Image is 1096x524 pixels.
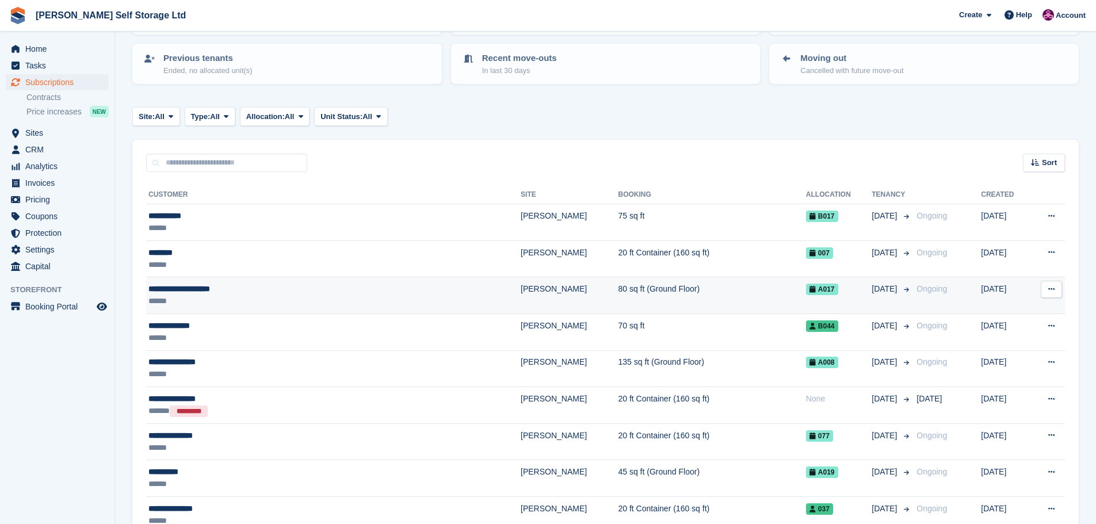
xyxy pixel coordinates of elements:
[185,107,235,126] button: Type: All
[25,225,94,241] span: Protection
[163,65,253,77] p: Ended, no allocated unit(s)
[25,58,94,74] span: Tasks
[872,466,899,478] span: [DATE]
[981,186,1029,204] th: Created
[1056,10,1086,21] span: Account
[981,277,1029,314] td: [DATE]
[9,7,26,24] img: stora-icon-8386f47178a22dfd0bd8f6a31ec36ba5ce8667c1dd55bd0f319d3a0aa187defe.svg
[981,460,1029,497] td: [DATE]
[800,52,903,65] p: Moving out
[872,356,899,368] span: [DATE]
[25,175,94,191] span: Invoices
[320,111,362,123] span: Unit Status:
[1042,9,1054,21] img: Lydia Wild
[981,240,1029,277] td: [DATE]
[806,211,838,222] span: B017
[872,247,899,259] span: [DATE]
[521,350,618,387] td: [PERSON_NAME]
[10,284,114,296] span: Storefront
[362,111,372,123] span: All
[521,423,618,460] td: [PERSON_NAME]
[25,158,94,174] span: Analytics
[6,258,109,274] a: menu
[916,284,947,293] span: Ongoing
[872,320,899,332] span: [DATE]
[800,65,903,77] p: Cancelled with future move-out
[916,248,947,257] span: Ongoing
[452,45,759,83] a: Recent move-outs In last 30 days
[25,258,94,274] span: Capital
[618,313,805,350] td: 70 sq ft
[806,247,833,259] span: 007
[959,9,982,21] span: Create
[872,186,912,204] th: Tenancy
[521,186,618,204] th: Site
[240,107,310,126] button: Allocation: All
[618,387,805,424] td: 20 ft Container (160 sq ft)
[26,106,82,117] span: Price increases
[25,141,94,158] span: CRM
[133,45,441,83] a: Previous tenants Ended, no allocated unit(s)
[25,208,94,224] span: Coupons
[6,125,109,141] a: menu
[210,111,220,123] span: All
[872,210,899,222] span: [DATE]
[618,423,805,460] td: 20 ft Container (160 sq ft)
[916,394,942,403] span: [DATE]
[1016,9,1032,21] span: Help
[521,277,618,314] td: [PERSON_NAME]
[6,225,109,241] a: menu
[981,313,1029,350] td: [DATE]
[6,192,109,208] a: menu
[521,240,618,277] td: [PERSON_NAME]
[95,300,109,313] a: Preview store
[618,186,805,204] th: Booking
[6,208,109,224] a: menu
[6,242,109,258] a: menu
[6,141,109,158] a: menu
[981,204,1029,241] td: [DATE]
[806,186,872,204] th: Allocation
[285,111,295,123] span: All
[981,350,1029,387] td: [DATE]
[25,41,94,57] span: Home
[521,204,618,241] td: [PERSON_NAME]
[618,277,805,314] td: 80 sq ft (Ground Floor)
[872,503,899,515] span: [DATE]
[26,92,109,103] a: Contracts
[6,175,109,191] a: menu
[6,299,109,315] a: menu
[6,74,109,90] a: menu
[806,466,838,478] span: A019
[806,503,833,515] span: 037
[191,111,211,123] span: Type:
[618,204,805,241] td: 75 sq ft
[6,158,109,174] a: menu
[139,111,155,123] span: Site:
[31,6,190,25] a: [PERSON_NAME] Self Storage Ltd
[6,41,109,57] a: menu
[132,107,180,126] button: Site: All
[6,58,109,74] a: menu
[806,284,838,295] span: A017
[916,321,947,330] span: Ongoing
[25,192,94,208] span: Pricing
[1042,157,1057,169] span: Sort
[872,393,899,405] span: [DATE]
[314,107,387,126] button: Unit Status: All
[872,283,899,295] span: [DATE]
[246,111,285,123] span: Allocation:
[806,393,872,405] div: None
[916,357,947,366] span: Ongoing
[90,106,109,117] div: NEW
[618,460,805,497] td: 45 sq ft (Ground Floor)
[981,387,1029,424] td: [DATE]
[806,430,833,442] span: 077
[25,299,94,315] span: Booking Portal
[25,74,94,90] span: Subscriptions
[521,313,618,350] td: [PERSON_NAME]
[26,105,109,118] a: Price increases NEW
[618,240,805,277] td: 20 ft Container (160 sq ft)
[916,467,947,476] span: Ongoing
[981,423,1029,460] td: [DATE]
